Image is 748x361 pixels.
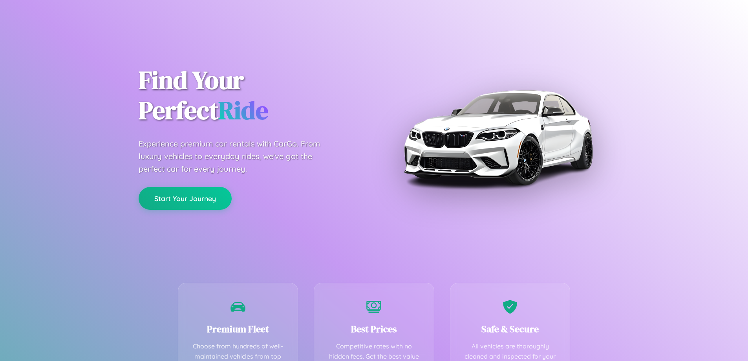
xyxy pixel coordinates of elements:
[218,93,268,127] span: Ride
[139,65,362,126] h1: Find Your Perfect
[139,187,232,210] button: Start Your Journey
[462,323,558,335] h3: Safe & Secure
[326,323,422,335] h3: Best Prices
[139,137,335,175] p: Experience premium car rentals with CarGo. From luxury vehicles to everyday rides, we've got the ...
[400,39,596,236] img: Premium BMW car rental vehicle
[190,323,286,335] h3: Premium Fleet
